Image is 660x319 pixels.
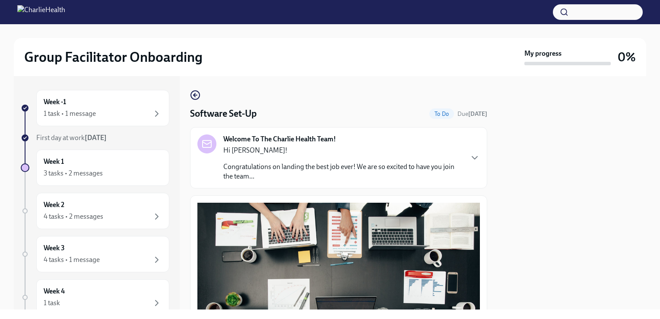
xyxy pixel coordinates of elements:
[85,134,107,142] strong: [DATE]
[457,110,487,118] span: September 30th, 2025 10:00
[44,157,64,166] h6: Week 1
[44,200,64,210] h6: Week 2
[21,90,169,126] a: Week -11 task • 1 message
[457,110,487,118] span: Due
[618,49,636,65] h3: 0%
[223,134,336,144] strong: Welcome To The Charlie Health Team!
[44,97,66,107] h6: Week -1
[21,236,169,272] a: Week 34 tasks • 1 message
[44,109,96,118] div: 1 task • 1 message
[44,255,100,265] div: 4 tasks • 1 message
[223,146,463,155] p: Hi [PERSON_NAME]!
[223,162,463,181] p: Congratulations on landing the best job ever! We are so excited to have you join the team...
[21,133,169,143] a: First day at work[DATE]
[21,150,169,186] a: Week 13 tasks • 2 messages
[524,49,562,58] strong: My progress
[21,279,169,316] a: Week 41 task
[429,111,454,117] span: To Do
[44,212,103,221] div: 4 tasks • 2 messages
[44,243,65,253] h6: Week 3
[44,169,103,178] div: 3 tasks • 2 messages
[21,193,169,229] a: Week 24 tasks • 2 messages
[36,134,107,142] span: First day at work
[190,107,257,120] h4: Software Set-Up
[24,48,203,66] h2: Group Facilitator Onboarding
[44,287,65,296] h6: Week 4
[468,110,487,118] strong: [DATE]
[44,298,60,308] div: 1 task
[17,5,65,19] img: CharlieHealth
